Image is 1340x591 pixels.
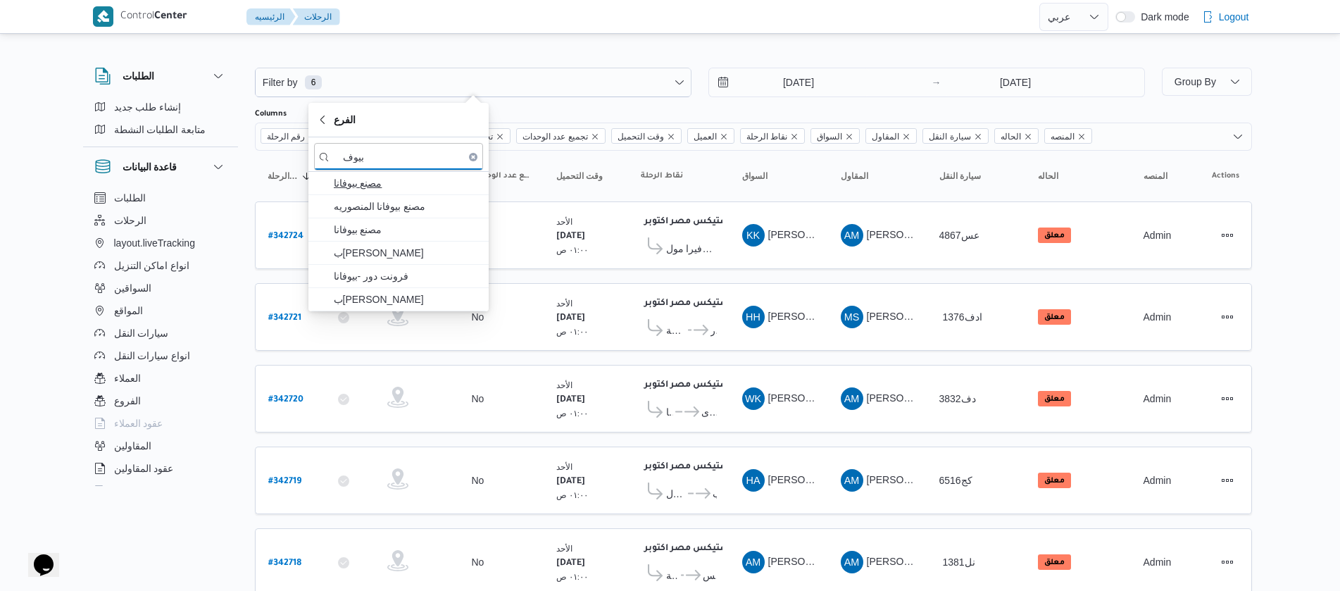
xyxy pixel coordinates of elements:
span: AM [844,387,860,410]
span: رقم الرحلة [261,128,323,144]
span: الفرع [334,111,356,128]
button: السواق [737,165,821,187]
span: [PERSON_NAME] [PERSON_NAME] [867,392,1032,404]
span: المنصه [1051,129,1075,144]
div: قاعدة البيانات [83,187,238,492]
b: [DATE] [556,559,585,568]
b: اجيليتى لوجيستيكس مصر اكتوبر [644,217,779,227]
h3: الطلبات [123,68,154,85]
span: المقاول [872,129,899,144]
span: المواقع [114,302,143,319]
a: #342724 [268,226,303,245]
span: المنصه [1144,170,1167,182]
div: Muhammad Slah Abad Alhada Abad Alhamaid [841,306,863,328]
span: معلق [1038,473,1071,488]
span: 6 available filters [305,75,322,89]
span: نقاط الرحلة [641,170,683,182]
b: # 342720 [268,395,303,405]
button: Remove نقاط الرحلة from selection in this group [790,132,799,141]
span: WK [745,387,761,410]
span: [PERSON_NAME] [PERSON_NAME] [867,229,1032,240]
span: ب[PERSON_NAME] [334,244,480,261]
button: Remove تحديد النطاق الجغرافى from selection in this group [496,132,504,141]
img: X8yXhbKr1z7QwAAAABJRU5ErkJggg== [93,6,113,27]
div: Khald Khalail Abadalrazq Mtola [742,224,765,247]
button: المقاولين [89,435,232,457]
div: Husam Aldin Hassan Abadalihamaid Ala [742,469,765,492]
button: رقم الرحلةSorted in descending order [262,165,318,187]
button: العملاء [89,367,232,390]
span: سبينس [PERSON_NAME] - الاسكندرية [703,567,717,584]
div: الطلبات [83,96,238,147]
button: Filter by6 available filters [256,68,691,97]
span: مصنع بيوفانا [334,175,480,192]
div: Hada Hassan Hassan Muhammad Yousf [742,306,765,328]
span: Actions [1212,170,1239,182]
span: كارفور الاسكندرية [666,567,680,584]
span: جمله ماركت - رفيرا مول [666,240,717,257]
button: الرحلات [293,8,340,25]
span: العملاء [114,370,141,387]
button: Remove المنصه from selection in this group [1077,132,1086,141]
span: كارفور [PERSON_NAME] [710,322,717,339]
button: Actions [1216,469,1239,492]
span: كارفور الرحاب [713,485,716,502]
button: Remove تجميع عدد الوحدات from selection in this group [591,132,599,141]
button: المواقع [89,299,232,322]
button: الحاله [1032,165,1124,187]
span: [PERSON_NAME] متولى [768,229,877,240]
span: Admin [1144,556,1172,568]
button: اجهزة التليفون [89,480,232,502]
span: تجميع عدد الوحدات [472,170,531,182]
b: معلق [1044,477,1065,485]
span: [PERSON_NAME] [PERSON_NAME] [768,556,933,567]
span: معلق [1038,309,1071,325]
b: اجيليتى لوجيستيكس مصر اكتوبر [644,462,779,472]
span: كج6516 [939,475,972,486]
span: الرحلات [114,212,146,229]
button: Actions [1216,387,1239,410]
span: HA [746,469,760,492]
span: إنشاء طلب جديد [114,99,182,116]
span: سيارات النقل [114,325,169,342]
span: Admin [1144,230,1172,241]
span: [PERSON_NAME] [PERSON_NAME] [PERSON_NAME] [867,311,1115,322]
span: دف3832 [939,393,976,404]
div: Ahmad Mjadi Yousf Abadalrahamun [742,551,765,573]
span: Admin [1144,393,1172,404]
span: وقت التحميل [611,128,682,144]
div: Ahmad Mjadi Yousf Abadalrahamun [841,551,863,573]
button: Remove سيارة النقل from selection in this group [974,132,982,141]
button: قاعدة البيانات [94,158,227,175]
div: Ahmad Mjadi Yousf Abadalrahamun [841,387,863,410]
button: انواع سيارات النقل [89,344,232,367]
span: [PERSON_NAME] [PERSON_NAME] [768,311,933,322]
span: السواقين [114,280,151,297]
small: ٠١:٠٠ ص [556,572,589,581]
b: معلق [1044,232,1065,240]
a: #342720 [268,390,303,409]
span: انواع اماكن التنزيل [114,257,190,274]
div: No [472,392,484,405]
button: الفروع [89,390,232,412]
small: الأحد [556,299,572,308]
span: الحاله [1038,170,1058,182]
span: [PERSON_NAME] على [768,474,870,485]
span: سيارة النقل [939,170,981,182]
span: Dark mode [1135,11,1189,23]
span: layout.liveTracking [114,235,195,251]
button: layout.liveTracking [89,232,232,254]
button: إنشاء طلب جديد [89,96,232,118]
b: اجيليتى لوجيستيكس مصر اكتوبر [644,544,779,554]
span: المقاول [841,170,868,182]
button: متابعة الطلبات النشطة [89,118,232,141]
span: المقاول [865,128,917,144]
span: معلق [1038,228,1071,243]
button: Open list of options [1232,131,1244,142]
span: HH [746,306,760,328]
div: No [472,311,484,323]
button: وقت التحميل [551,165,621,187]
svg: Sorted in descending order [301,170,313,182]
span: عس4867 [939,230,979,241]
